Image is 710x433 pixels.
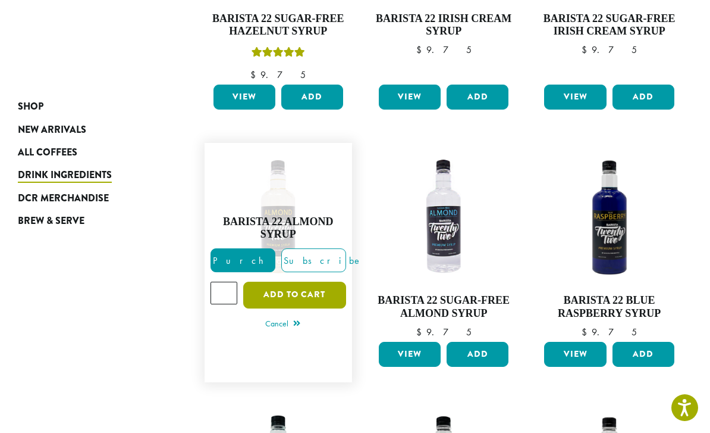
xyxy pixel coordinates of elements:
a: DCR Merchandise [18,187,160,210]
span: $ [416,326,426,338]
a: View [379,85,441,110]
a: Drink Ingredients [18,164,160,186]
span: Drink Ingredients [18,168,112,183]
a: Barista 22 Sugar-Free Almond Syrup $9.75 [376,149,511,337]
img: B22-SF-ALMOND-300x300.png [376,149,511,285]
a: View [544,342,606,367]
a: Rated 5.00 out of 5 [211,149,346,376]
h4: Barista 22 Irish Cream Syrup [376,13,511,38]
button: Add [612,342,674,367]
span: Subscribe [282,254,363,267]
h4: Barista 22 Sugar-Free Almond Syrup [376,294,511,320]
a: View [379,342,441,367]
span: $ [582,43,592,56]
bdi: 9.75 [250,68,306,81]
a: View [213,85,275,110]
a: Cancel [265,316,300,333]
span: Brew & Serve [18,214,84,229]
span: $ [416,43,426,56]
span: New Arrivals [18,123,86,138]
span: $ [250,68,260,81]
button: Add [281,85,343,110]
img: B22-Blue-Raspberry-1200x-300x300.png [541,149,677,285]
div: Rated 5.00 out of 5 [252,45,305,63]
a: All Coffees [18,141,160,164]
h4: Barista 22 Almond Syrup [211,216,346,241]
a: Shop [18,95,160,118]
span: Purchase [211,254,312,267]
span: $ [582,326,592,338]
button: Add [447,342,508,367]
button: Add to cart [243,282,346,309]
bdi: 9.75 [582,326,637,338]
span: Shop [18,99,43,114]
h4: Barista 22 Blue Raspberry Syrup [541,294,677,320]
span: DCR Merchandise [18,191,109,206]
a: Barista 22 Blue Raspberry Syrup $9.75 [541,149,677,337]
a: New Arrivals [18,118,160,141]
span: All Coffees [18,145,77,160]
a: View [544,85,606,110]
input: Product quantity [211,282,237,304]
bdi: 9.75 [416,326,472,338]
bdi: 9.75 [582,43,637,56]
bdi: 9.75 [416,43,472,56]
button: Add [447,85,508,110]
h4: Barista 22 Sugar-Free Irish Cream Syrup [541,13,677,38]
button: Add [612,85,674,110]
h4: Barista 22 Sugar-Free Hazelnut Syrup [211,13,346,38]
a: Brew & Serve [18,210,160,232]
